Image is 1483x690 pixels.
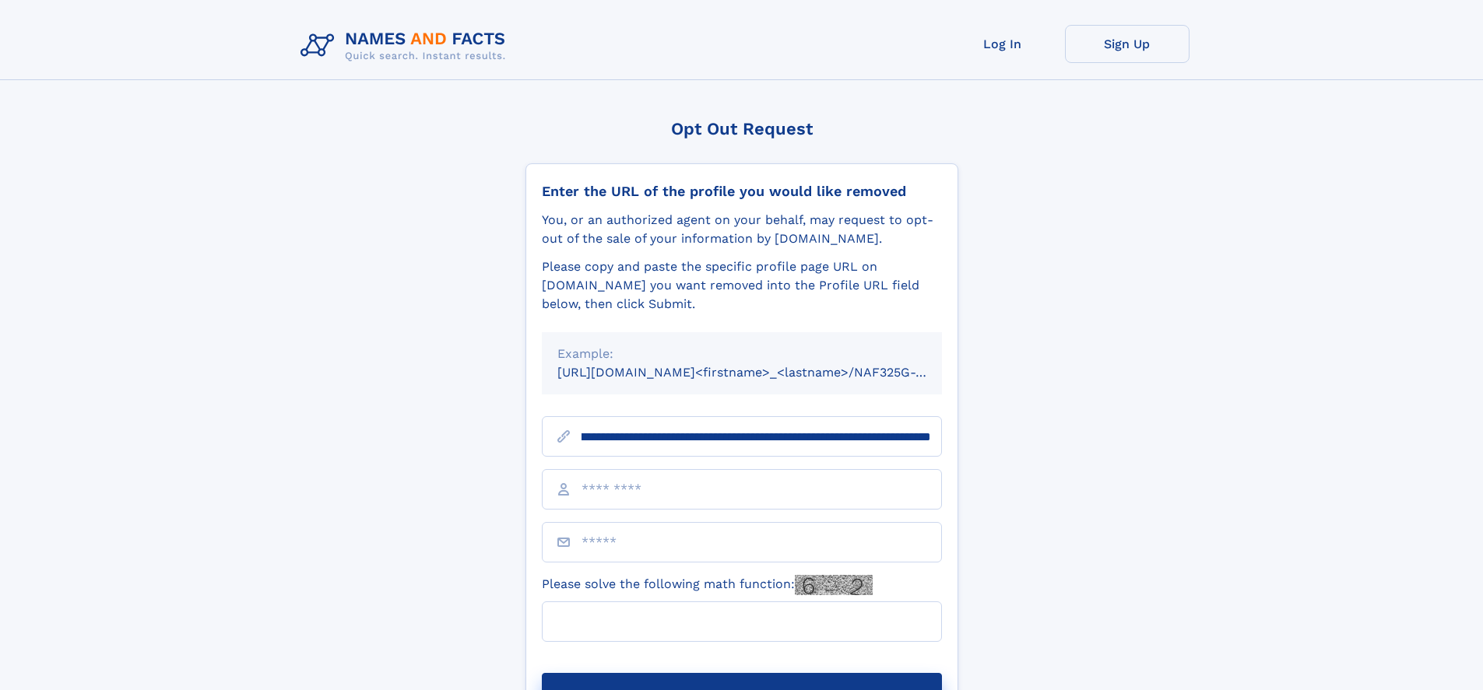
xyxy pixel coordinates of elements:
[557,345,926,363] div: Example:
[542,575,873,595] label: Please solve the following math function:
[940,25,1065,63] a: Log In
[294,25,518,67] img: Logo Names and Facts
[542,257,942,313] div: Please copy and paste the specific profile page URL on [DOMAIN_NAME] you want removed into the Pr...
[542,183,942,200] div: Enter the URL of the profile you would like removed
[525,119,958,138] div: Opt Out Request
[557,365,972,380] small: [URL][DOMAIN_NAME]<firstname>_<lastname>/NAF325G-xxxxxxxx
[1065,25,1190,63] a: Sign Up
[542,211,942,248] div: You, or an authorized agent on your behalf, may request to opt-out of the sale of your informatio...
